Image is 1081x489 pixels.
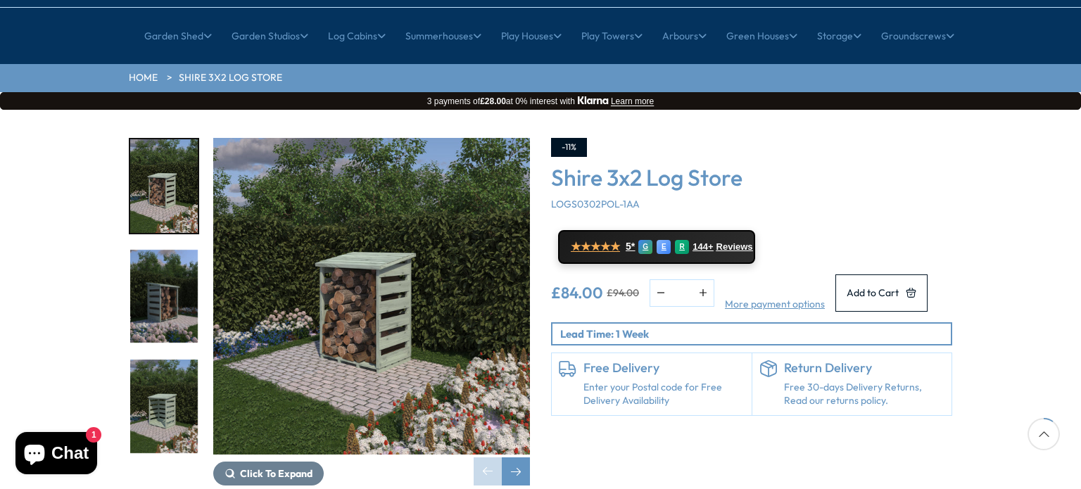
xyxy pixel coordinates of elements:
[693,241,713,253] span: 144+
[129,71,158,85] a: HOME
[835,274,928,312] button: Add to Cart
[232,18,308,53] a: Garden Studios
[571,240,620,253] span: ★★★★★
[213,138,530,455] img: Shire 3x2 Log Store
[502,457,530,485] div: Next slide
[328,18,386,53] a: Log Cabins
[129,248,199,345] div: 2 / 9
[213,138,530,485] div: 1 / 9
[581,18,643,53] a: Play Towers
[675,240,689,254] div: R
[560,326,951,341] p: Lead Time: 1 Week
[558,230,755,264] a: ★★★★★ 5* G E R 144+ Reviews
[662,18,707,53] a: Arbours
[726,18,797,53] a: Green Houses
[405,18,481,53] a: Summerhouses
[213,462,324,485] button: Click To Expand
[784,381,945,408] p: Free 30-days Delivery Returns, Read our returns policy.
[607,288,639,298] del: £94.00
[817,18,861,53] a: Storage
[474,457,502,485] div: Previous slide
[179,71,282,85] a: Shire 3x2 Log Store
[240,467,312,480] span: Click To Expand
[583,381,745,408] a: Enter your Postal code for Free Delivery Availability
[638,240,652,254] div: G
[130,139,198,233] img: Small_pent_LOG_STORE_3X2_GARDEN_RH_LIFE_200x200.jpg
[129,138,199,234] div: 1 / 9
[583,360,745,376] h6: Free Delivery
[130,250,198,343] img: Small_pent_LOG_STORE_3X2_GARDEN_LH_LIFE_200x200.jpg
[847,288,899,298] span: Add to Cart
[501,18,562,53] a: Play Houses
[881,18,954,53] a: Groundscrews
[657,240,671,254] div: E
[551,198,640,210] span: LOGS0302POL-1AA
[144,18,212,53] a: Garden Shed
[725,298,825,312] a: More payment options
[130,360,198,453] img: Small_pent_LOG_STORE_3X2_GARDEN_RH_200x200.jpg
[11,432,101,478] inbox-online-store-chat: Shopify online store chat
[129,358,199,455] div: 3 / 9
[784,360,945,376] h6: Return Delivery
[551,285,603,300] ins: £84.00
[716,241,753,253] span: Reviews
[551,138,587,157] div: -11%
[551,164,952,191] h3: Shire 3x2 Log Store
